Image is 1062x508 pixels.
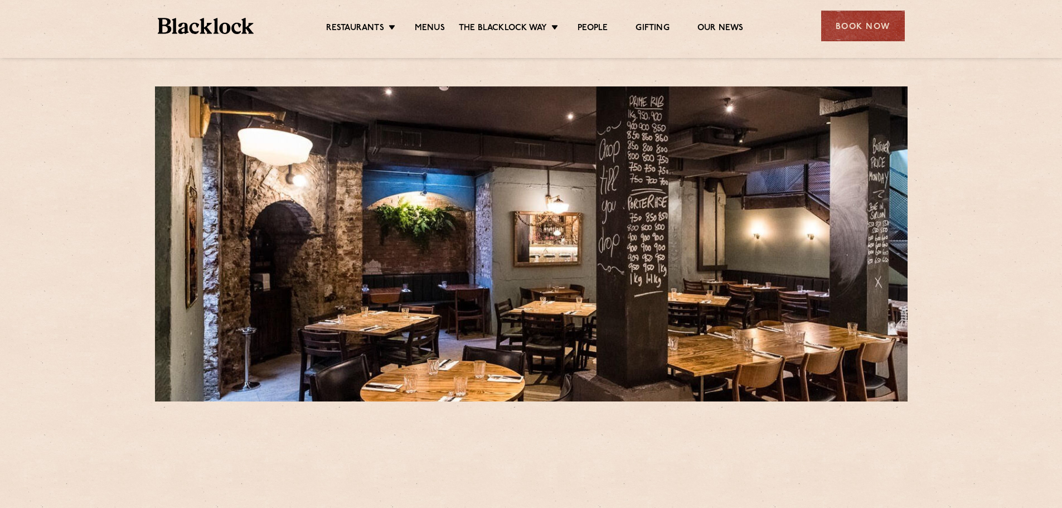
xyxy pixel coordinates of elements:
[636,23,669,35] a: Gifting
[415,23,445,35] a: Menus
[697,23,744,35] a: Our News
[158,18,254,34] img: BL_Textured_Logo-footer-cropped.svg
[821,11,905,41] div: Book Now
[459,23,547,35] a: The Blacklock Way
[578,23,608,35] a: People
[326,23,384,35] a: Restaurants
